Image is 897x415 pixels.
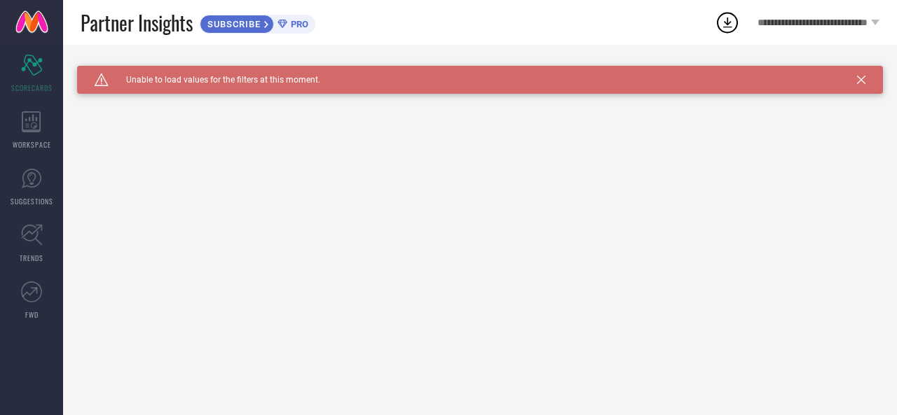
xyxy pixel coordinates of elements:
span: WORKSPACE [13,139,51,150]
span: SUBSCRIBE [200,19,264,29]
a: SUBSCRIBEPRO [200,11,315,34]
span: FWD [25,309,39,320]
span: PRO [287,19,308,29]
span: SUGGESTIONS [11,196,53,206]
span: Unable to load values for the filters at this moment. [109,75,320,85]
div: Open download list [715,10,740,35]
span: SCORECARDS [11,83,53,93]
span: Partner Insights [81,8,193,37]
span: TRENDS [20,253,43,263]
div: Unable to load filters at this moment. Please try later. [77,66,883,77]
